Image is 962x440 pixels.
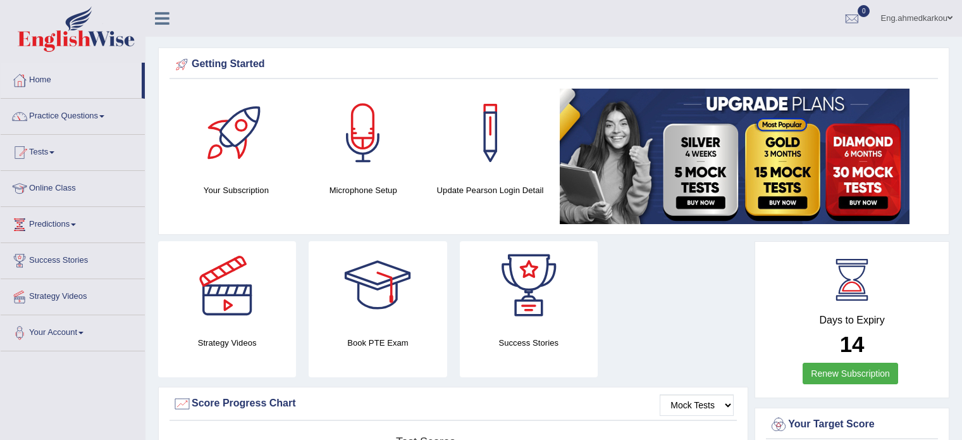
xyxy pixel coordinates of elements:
a: Tests [1,135,145,167]
div: Your Target Score [769,415,935,434]
a: Practice Questions [1,99,145,130]
span: 0 [858,5,870,17]
a: Predictions [1,207,145,239]
h4: Days to Expiry [769,315,935,326]
h4: Strategy Videos [158,336,296,349]
a: Renew Subscription [803,363,898,384]
h4: Book PTE Exam [309,336,447,349]
h4: Update Pearson Login Detail [433,184,548,197]
div: Getting Started [173,55,935,74]
a: Strategy Videos [1,279,145,311]
img: small5.jpg [560,89,910,224]
b: 14 [840,332,865,356]
a: Your Account [1,315,145,347]
a: Online Class [1,171,145,203]
a: Home [1,63,142,94]
div: Score Progress Chart [173,394,734,413]
h4: Success Stories [460,336,598,349]
h4: Microphone Setup [306,184,421,197]
a: Success Stories [1,243,145,275]
h4: Your Subscription [179,184,293,197]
